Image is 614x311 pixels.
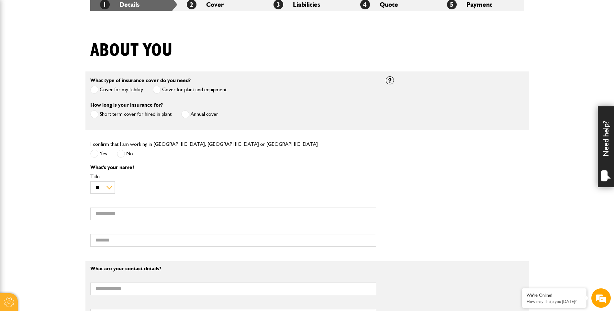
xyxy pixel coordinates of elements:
div: We're Online! [527,293,582,298]
p: What's your name? [90,165,376,170]
h1: About you [90,40,173,61]
p: How may I help you today? [527,299,582,304]
img: d_20077148190_company_1631870298795_20077148190 [11,36,27,45]
label: Title [90,174,376,179]
label: How long is your insurance for? [90,102,163,108]
input: Enter your phone number [8,98,118,112]
label: I confirm that I am working in [GEOGRAPHIC_DATA], [GEOGRAPHIC_DATA] or [GEOGRAPHIC_DATA] [90,142,318,147]
p: What are your contact details? [90,266,376,271]
label: Cover for plant and equipment [153,86,227,94]
label: Cover for my liability [90,86,143,94]
input: Enter your email address [8,79,118,93]
em: Start Chat [88,199,117,208]
label: Annual cover [181,110,218,118]
label: Short term cover for hired in plant [90,110,172,118]
div: Chat with us now [34,36,109,45]
div: Need help? [598,106,614,187]
textarea: Type your message and hit 'Enter' [8,117,118,194]
label: Yes [90,150,107,158]
input: Enter your last name [8,60,118,74]
label: What type of insurance cover do you need? [90,78,191,83]
div: Minimize live chat window [106,3,122,19]
label: No [117,150,133,158]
